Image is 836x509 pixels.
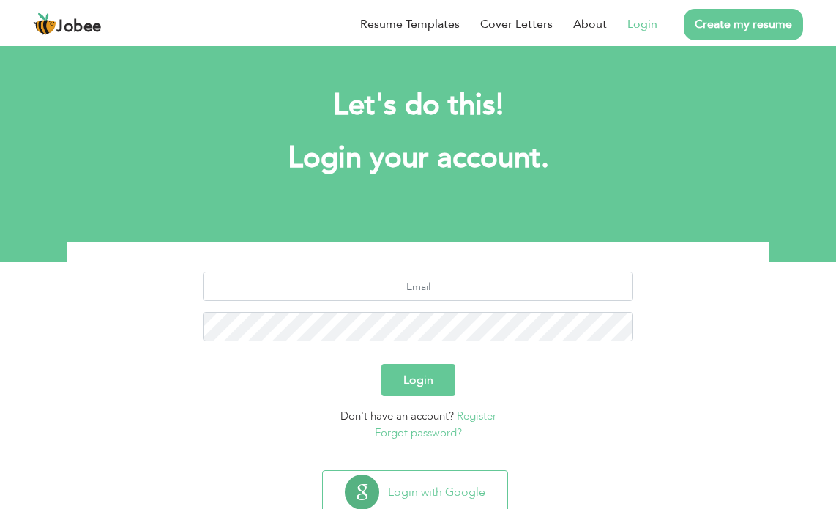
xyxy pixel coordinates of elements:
a: About [573,15,607,33]
a: Forgot password? [375,426,462,440]
a: Login [627,15,657,33]
h2: Let's do this! [173,86,663,125]
span: Jobee [56,19,102,35]
a: Register [457,409,496,423]
img: jobee.io [33,12,56,36]
input: Email [203,272,634,301]
a: Cover Letters [480,15,553,33]
h1: Login your account. [173,139,663,177]
a: Jobee [33,12,102,36]
span: Don't have an account? [340,409,454,423]
button: Login [381,364,455,396]
a: Create my resume [684,9,803,40]
a: Resume Templates [360,15,460,33]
